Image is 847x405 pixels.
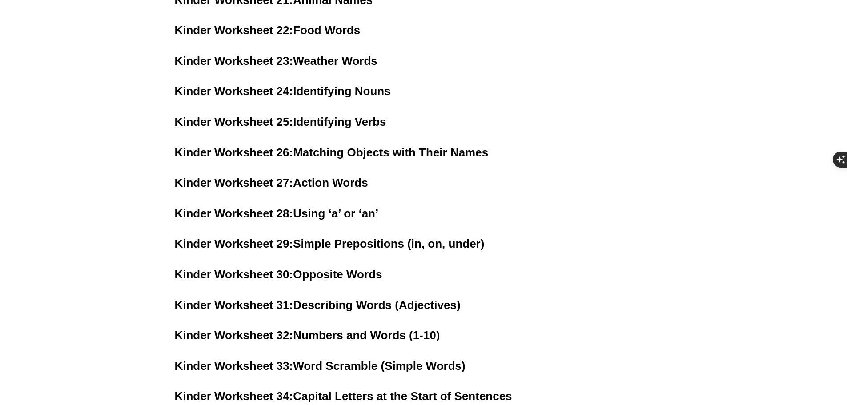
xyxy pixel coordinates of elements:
[175,24,293,37] span: Kinder Worksheet 22:
[175,146,489,159] a: Kinder Worksheet 26:Matching Objects with Their Names
[175,298,461,312] a: Kinder Worksheet 31:Describing Words (Adjectives)
[175,207,379,220] a: Kinder Worksheet 28:Using ‘a’ or ‘an’
[175,389,293,403] span: Kinder Worksheet 34:
[175,359,293,373] span: Kinder Worksheet 33:
[175,329,293,342] span: Kinder Worksheet 32:
[175,268,293,281] span: Kinder Worksheet 30:
[175,54,293,68] span: Kinder Worksheet 23:
[175,237,293,250] span: Kinder Worksheet 29:
[175,237,485,250] a: Kinder Worksheet 29:Simple Prepositions (in, on, under)
[175,298,293,312] span: Kinder Worksheet 31:
[175,176,368,189] a: Kinder Worksheet 27:Action Words
[175,207,293,220] span: Kinder Worksheet 28:
[175,359,466,373] a: Kinder Worksheet 33:Word Scramble (Simple Words)
[175,176,293,189] span: Kinder Worksheet 27:
[175,115,386,128] a: Kinder Worksheet 25:Identifying Verbs
[699,305,847,405] iframe: Chat Widget
[175,329,440,342] a: Kinder Worksheet 32:Numbers and Words (1-10)
[175,389,512,403] a: Kinder Worksheet 34:Capital Letters at the Start of Sentences
[175,84,293,98] span: Kinder Worksheet 24:
[175,268,382,281] a: Kinder Worksheet 30:Opposite Words
[175,54,377,68] a: Kinder Worksheet 23:Weather Words
[175,146,293,159] span: Kinder Worksheet 26:
[175,84,391,98] a: Kinder Worksheet 24:Identifying Nouns
[175,115,293,128] span: Kinder Worksheet 25:
[175,24,361,37] a: Kinder Worksheet 22:Food Words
